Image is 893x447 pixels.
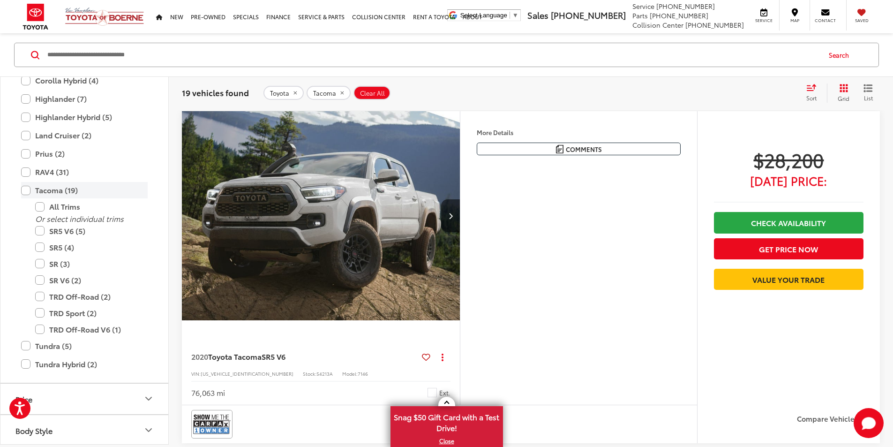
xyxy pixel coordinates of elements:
span: List [863,94,873,102]
span: Toyota [270,90,289,97]
label: RAV4 (31) [21,164,148,180]
button: Clear All [353,86,390,100]
span: Sales [527,9,548,21]
span: Collision Center [632,20,683,30]
span: [DATE] Price: [714,176,863,185]
i: Or select individual trims [35,213,124,224]
span: Model: [342,370,358,377]
span: $28,200 [714,148,863,171]
button: Select sort value [802,83,827,102]
span: White [428,388,437,397]
span: Sort [806,94,817,102]
h4: More Details [477,129,681,136]
svg: Start Chat [854,408,884,438]
button: Actions [434,349,450,365]
div: 2020 Toyota Tacoma SR5 V6 0 [181,111,461,320]
label: SR (3) [35,256,148,272]
input: Search by Make, Model, or Keyword [46,44,820,66]
label: SR5 V6 (5) [35,223,148,239]
label: TRD Sport (2) [35,305,148,321]
img: Vic Vaughan Toyota of Boerne [65,7,144,26]
span: [US_VEHICLE_IDENTIFICATION_NUMBER] [201,370,293,377]
div: Price [15,394,32,403]
span: Select Language [460,12,507,19]
a: Value Your Trade [714,269,863,290]
label: SR V6 (2) [35,272,148,288]
label: Prius (2) [21,145,148,162]
span: [PHONE_NUMBER] [685,20,744,30]
button: Get Price Now [714,238,863,259]
div: 76,063 mi [191,387,225,398]
label: Land Cruiser (2) [21,127,148,144]
span: Ext. [439,388,450,397]
span: Service [632,1,654,11]
span: dropdown dots [442,353,443,361]
label: Corolla Hybrid (4) [21,72,148,89]
label: All Trims [35,198,148,215]
label: SR5 (4) [35,239,148,256]
button: Comments [477,143,681,155]
span: 19 vehicles found [182,87,249,98]
img: 2020 Toyota Tacoma SR5 V6 [181,111,461,321]
span: Clear All [360,90,385,97]
a: Check Availability [714,212,863,233]
button: Toggle Chat Window [854,408,884,438]
button: Next image [441,199,460,232]
span: Toyota Tacoma [208,351,262,362]
span: 7146 [358,370,368,377]
button: List View [856,83,880,102]
a: 2020Toyota TacomaSR5 V6 [191,351,418,362]
div: Body Style [143,424,154,436]
span: 2020 [191,351,208,362]
div: Body Style [15,426,53,435]
div: Price [143,393,154,404]
span: ▼ [512,12,518,19]
span: [PHONE_NUMBER] [656,1,715,11]
span: SR5 V6 [262,351,285,362]
button: Search [820,43,863,67]
span: Parts [632,11,648,20]
span: [PHONE_NUMBER] [551,9,626,21]
img: CarFax One Owner [193,412,231,437]
span: Map [784,17,805,23]
span: Comments [566,145,602,154]
label: Tundra Hybrid (2) [21,356,148,372]
button: Grid View [827,83,856,102]
span: [PHONE_NUMBER] [650,11,708,20]
span: Contact [815,17,836,23]
label: TRD Off-Road V6 (1) [35,321,148,338]
span: 54213A [316,370,333,377]
a: Select Language​ [460,12,518,19]
label: Tundra (5) [21,338,148,354]
span: Grid [838,94,849,102]
img: Comments [556,145,563,153]
span: Service [753,17,774,23]
label: Highlander Hybrid (5) [21,109,148,125]
span: Saved [851,17,872,23]
span: Stock: [303,370,316,377]
a: 2020 Toyota Tacoma SR5 V62020 Toyota Tacoma SR5 V62020 Toyota Tacoma SR5 V62020 Toyota Tacoma SR5 V6 [181,111,461,320]
button: remove Tacoma [307,86,351,100]
label: Tacoma (19) [21,182,148,198]
button: remove Toyota [263,86,304,100]
label: TRD Off-Road (2) [35,288,148,305]
span: Snag $50 Gift Card with a Test Drive! [391,407,502,436]
label: Compare Vehicle [797,415,870,424]
button: Body StyleBody Style [0,415,169,446]
button: PricePrice [0,384,169,414]
span: VIN: [191,370,201,377]
label: Highlander (7) [21,91,148,107]
span: Tacoma [313,90,336,97]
